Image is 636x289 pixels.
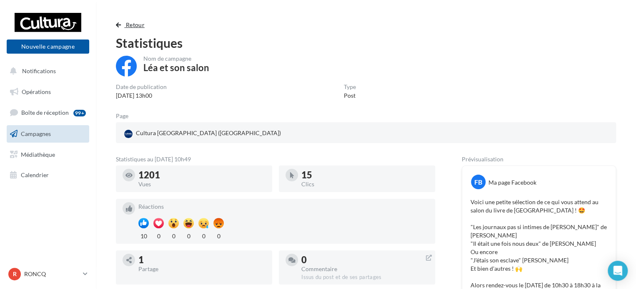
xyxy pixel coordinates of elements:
[301,255,428,264] div: 0
[344,91,356,100] div: Post
[116,113,135,119] div: Page
[22,67,56,74] span: Notifications
[138,266,265,272] div: Partage
[73,110,86,116] div: 99+
[116,156,435,162] div: Statistiques au [DATE] 10h49
[143,56,209,62] div: Nom de campagne
[5,83,91,101] a: Opérations
[116,91,167,100] div: [DATE] 13h00
[5,104,91,121] a: Boîte de réception99+
[138,181,265,187] div: Vues
[24,270,80,278] p: RONCQ
[5,166,91,184] a: Calendrier
[13,270,17,278] span: R
[5,125,91,143] a: Campagnes
[143,63,209,72] div: Léa et son salon
[123,127,283,140] div: Cultura [GEOGRAPHIC_DATA] ([GEOGRAPHIC_DATA])
[21,171,49,178] span: Calendrier
[608,261,628,281] div: Open Intercom Messenger
[22,88,51,95] span: Opérations
[168,230,179,240] div: 0
[138,255,265,264] div: 1
[488,178,536,187] div: Ma page Facebook
[21,130,51,137] span: Campagnes
[116,37,616,49] div: Statistiques
[301,266,428,272] div: Commentaire
[301,170,428,180] div: 15
[138,204,428,210] div: Réactions
[138,170,265,180] div: 1201
[153,230,164,240] div: 0
[123,127,285,140] a: Cultura [GEOGRAPHIC_DATA] ([GEOGRAPHIC_DATA])
[301,181,428,187] div: Clics
[471,175,486,189] div: FB
[7,266,89,282] a: R RONCQ
[5,62,88,80] button: Notifications
[116,84,167,90] div: Date de publication
[7,40,89,54] button: Nouvelle campagne
[21,151,55,158] span: Médiathèque
[213,230,224,240] div: 0
[5,146,91,163] a: Médiathèque
[183,230,194,240] div: 0
[301,274,428,281] div: Issus du post et de ses partages
[126,21,145,28] span: Retour
[462,156,616,162] div: Prévisualisation
[116,20,148,30] button: Retour
[344,84,356,90] div: Type
[198,230,209,240] div: 0
[21,109,69,116] span: Boîte de réception
[138,230,149,240] div: 10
